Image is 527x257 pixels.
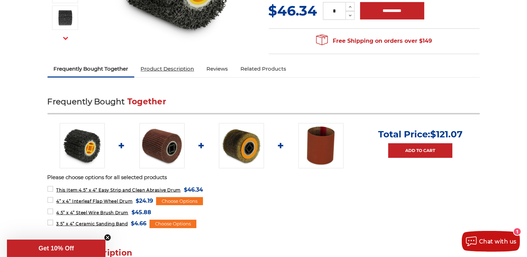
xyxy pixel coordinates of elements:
span: $46.34 [184,185,203,194]
span: $46.34 [269,2,317,19]
p: Please choose options for all selected products [48,174,480,182]
span: $4.66 [131,219,146,228]
a: Frequently Bought Together [48,61,135,77]
div: Choose Options [150,220,196,228]
span: 4.5” x 4” Easy Strip and Clean Abrasive Drum [56,187,180,193]
span: 4” x 4” Interleaf Flap Wheel Drum [56,199,133,204]
img: 4.5 inch x 4 inch paint stripping drum [60,123,105,168]
span: Get 10% Off [39,245,74,252]
a: Add to Cart [388,143,452,158]
a: Reviews [200,61,234,77]
a: Related Products [234,61,292,77]
span: Chat with us [479,238,517,245]
span: Together [127,97,166,106]
span: $45.88 [131,208,151,217]
span: $24.19 [136,196,153,206]
span: Free Shipping on orders over $149 [316,34,432,48]
span: 4.5” x 4” Steel Wire Brush Drum [56,210,128,215]
span: Frequently Bought [48,97,125,106]
div: 1 [514,228,521,235]
span: 3.5” x 4” Ceramic Sanding Band [56,221,128,226]
button: Close teaser [104,234,111,241]
div: Choose Options [156,197,203,206]
img: strip it abrasive drum [57,9,74,26]
div: Get 10% OffClose teaser [7,240,105,257]
strong: This Item: [56,187,79,193]
button: Chat with us [462,231,520,252]
span: $121.07 [430,129,462,140]
a: Product Description [134,61,200,77]
p: Total Price: [378,129,462,140]
button: Next [57,31,74,46]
